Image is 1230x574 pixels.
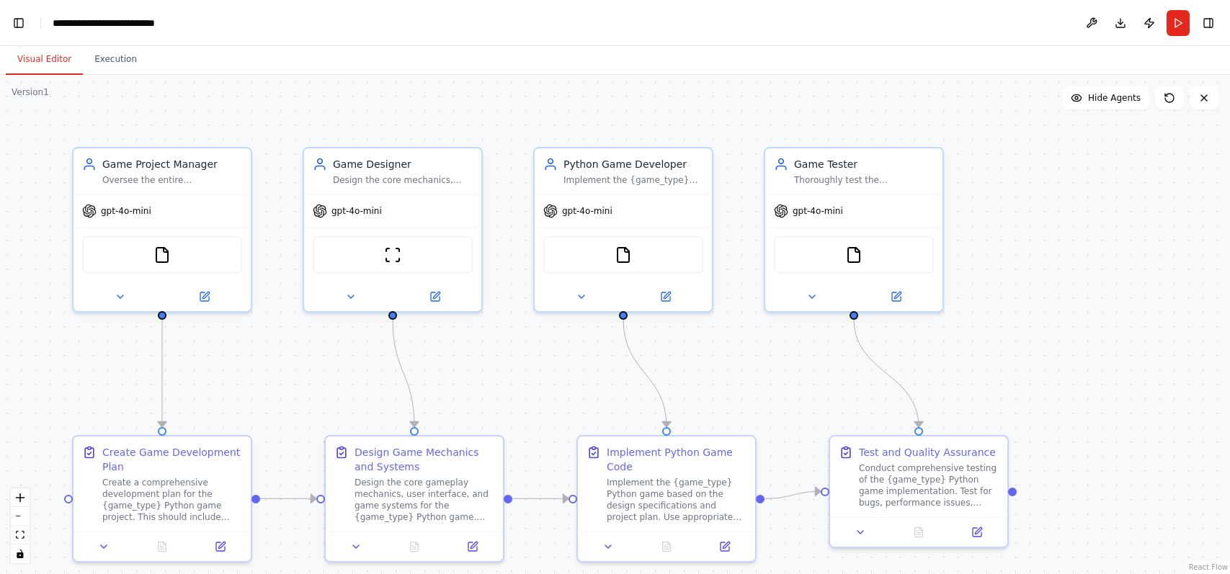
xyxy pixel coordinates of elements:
div: Create a comprehensive development plan for the {game_type} Python game project. This should incl... [102,477,242,523]
div: React Flow controls [11,488,30,563]
div: Design Game Mechanics and SystemsDesign the core gameplay mechanics, user interface, and game sys... [324,435,504,562]
img: FileReadTool [615,246,632,264]
div: Game DesignerDesign the core mechanics, user experience, and overall gameplay for the {game_type}... [303,147,483,313]
div: Game Designer [333,157,473,171]
span: gpt-4o-mini [101,205,151,217]
span: gpt-4o-mini [331,205,382,217]
div: Conduct comprehensive testing of the {game_type} Python game implementation. Test for bugs, perfo... [859,462,999,508]
div: Implement Python Game Code [607,445,747,474]
button: Visual Editor [6,45,83,75]
g: Edge from ff632c77-dc43-48bb-86d9-fb228129e7dc to 2c76b2dd-0efe-446a-bf39-de84b0138252 [847,319,926,427]
nav: breadcrumb [53,16,155,30]
div: Version 1 [12,86,49,98]
button: Execution [83,45,148,75]
div: Python Game DeveloperImplement the {game_type} Python game using appropriate frameworks like Pyga... [533,147,713,313]
button: Open in side panel [700,538,749,555]
div: Implement the {game_type} Python game using appropriate frameworks like Pygame or Arcade, followi... [563,174,703,186]
img: FileReadTool [845,246,863,264]
g: Edge from 13d55b47-242f-4d72-be8d-bd7d4f613d33 to 827d414c-cd6e-4457-b944-43d3e338e9a4 [155,319,169,427]
div: Thoroughly test the {game_type} Python game for bugs, balance issues, and user experience problem... [794,174,934,186]
g: Edge from be604269-0c6a-4be8-9764-1cb66f226368 to 67fcfe01-f6aa-48d8-9c29-223ac2fd1e47 [616,319,674,427]
span: gpt-4o-mini [793,205,843,217]
img: FileReadTool [153,246,171,264]
button: toggle interactivity [11,544,30,563]
button: Open in side panel [447,538,497,555]
button: Open in side panel [164,288,245,305]
button: No output available [636,538,698,555]
button: Open in side panel [952,524,1002,541]
div: Design the core gameplay mechanics, user interface, and game systems for the {game_type} Python g... [355,477,494,523]
button: No output available [132,538,193,555]
div: Game Project Manager [102,157,242,171]
button: Open in side panel [394,288,476,305]
button: fit view [11,526,30,544]
img: ScrapeWebsiteTool [384,246,401,264]
div: Game Tester [794,157,934,171]
button: No output available [888,524,950,541]
button: zoom out [11,507,30,526]
div: Create Game Development PlanCreate a comprehensive development plan for the {game_type} Python ga... [72,435,252,562]
button: Open in side panel [195,538,245,555]
g: Edge from 827d414c-cd6e-4457-b944-43d3e338e9a4 to 48966e1c-a38c-412b-ac58-4fa47fb89e9e [260,491,316,506]
g: Edge from 4558ad53-0c73-4e72-918c-52fef8cdf406 to 48966e1c-a38c-412b-ac58-4fa47fb89e9e [386,319,422,427]
div: Test and Quality AssuranceConduct comprehensive testing of the {game_type} Python game implementa... [829,435,1009,548]
button: Hide right sidebar [1198,13,1218,33]
div: Implement Python Game CodeImplement the {game_type} Python game based on the design specification... [576,435,757,562]
button: Hide Agents [1062,86,1149,109]
div: Game Project ManagerOversee the entire {game_type} Python game development project, ensuring all ... [72,147,252,313]
button: zoom in [11,488,30,507]
div: Implement the {game_type} Python game based on the design specifications and project plan. Use ap... [607,477,747,523]
g: Edge from 67fcfe01-f6aa-48d8-9c29-223ac2fd1e47 to 2c76b2dd-0efe-446a-bf39-de84b0138252 [765,484,821,506]
span: gpt-4o-mini [562,205,612,217]
div: Create Game Development Plan [102,445,242,474]
div: Design Game Mechanics and Systems [355,445,494,474]
button: Open in side panel [855,288,937,305]
a: React Flow attribution [1189,563,1228,571]
div: Game TesterThoroughly test the {game_type} Python game for bugs, balance issues, and user experie... [764,147,944,313]
button: Hide left sidebar [9,13,29,33]
button: Open in side panel [625,288,706,305]
div: Python Game Developer [563,157,703,171]
g: Edge from 48966e1c-a38c-412b-ac58-4fa47fb89e9e to 67fcfe01-f6aa-48d8-9c29-223ac2fd1e47 [512,491,569,506]
div: Design the core mechanics, user experience, and overall gameplay for the {game_type} Python game,... [333,174,473,186]
span: Hide Agents [1088,92,1141,104]
div: Oversee the entire {game_type} Python game development project, ensuring all components work toge... [102,174,242,186]
div: Test and Quality Assurance [859,445,996,459]
button: No output available [384,538,445,555]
